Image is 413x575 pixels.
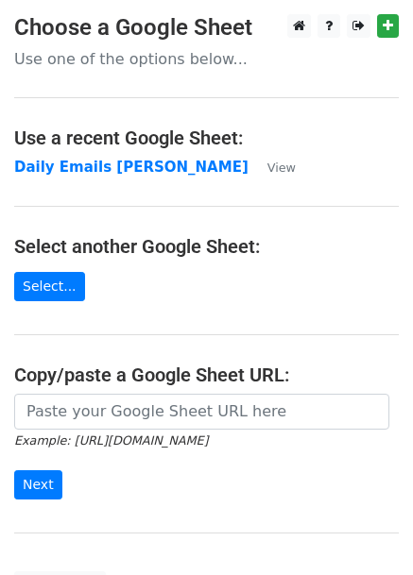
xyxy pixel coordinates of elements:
[14,364,399,386] h4: Copy/paste a Google Sheet URL:
[14,14,399,42] h3: Choose a Google Sheet
[14,49,399,69] p: Use one of the options below...
[267,161,296,175] small: View
[14,159,249,176] a: Daily Emails [PERSON_NAME]
[14,235,399,258] h4: Select another Google Sheet:
[14,470,62,499] input: Next
[249,159,296,176] a: View
[14,127,399,149] h4: Use a recent Google Sheet:
[14,272,85,301] a: Select...
[14,394,389,430] input: Paste your Google Sheet URL here
[14,433,208,448] small: Example: [URL][DOMAIN_NAME]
